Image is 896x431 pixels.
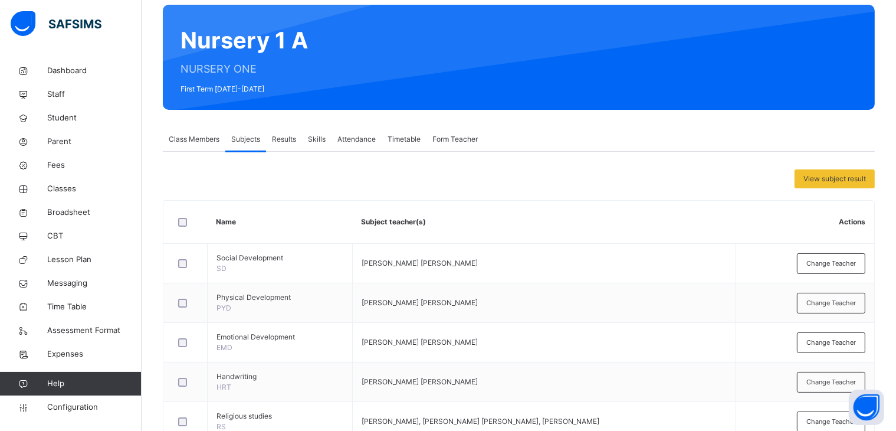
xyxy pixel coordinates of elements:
span: CBT [47,230,142,242]
span: Skills [308,134,326,145]
span: Emotional Development [216,332,343,342]
span: Change Teacher [806,377,856,387]
span: SD [216,264,227,273]
span: Parent [47,136,142,148]
span: Social Development [216,253,343,263]
span: HRT [216,383,231,391]
span: Timetable [388,134,421,145]
span: Broadsheet [47,207,142,218]
span: [PERSON_NAME], [PERSON_NAME] [PERSON_NAME], [PERSON_NAME] [362,417,599,426]
span: Religious studies [216,411,343,422]
span: Change Teacher [806,417,856,427]
span: RS [216,422,226,431]
span: Help [47,378,141,390]
span: EMD [216,343,232,352]
span: Configuration [47,401,141,413]
span: Dashboard [47,65,142,77]
span: Change Teacher [806,338,856,348]
span: Time Table [47,301,142,313]
span: Lesson Plan [47,254,142,266]
span: Subjects [231,134,260,145]
span: Change Teacher [806,259,856,269]
button: Open asap [849,390,884,425]
span: Classes [47,183,142,195]
span: [PERSON_NAME] [PERSON_NAME] [362,338,478,347]
th: Actions [736,201,874,244]
span: Form Teacher [432,134,478,145]
span: [PERSON_NAME] [PERSON_NAME] [362,259,478,267]
span: [PERSON_NAME] [PERSON_NAME] [362,377,478,386]
span: PYD [216,303,231,312]
span: Staff [47,89,142,100]
th: Name [208,201,353,244]
span: View subject result [803,174,866,184]
span: Attendance [337,134,376,145]
span: Class Members [169,134,219,145]
span: Physical Development [216,292,343,303]
img: safsims [11,11,101,36]
span: Student [47,112,142,124]
span: Results [272,134,296,145]
span: Handwriting [216,371,343,382]
span: Fees [47,159,142,171]
span: [PERSON_NAME] [PERSON_NAME] [362,298,478,307]
span: Assessment Format [47,325,142,337]
span: Messaging [47,277,142,289]
th: Subject teacher(s) [352,201,736,244]
span: Expenses [47,348,142,360]
span: Change Teacher [806,298,856,308]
